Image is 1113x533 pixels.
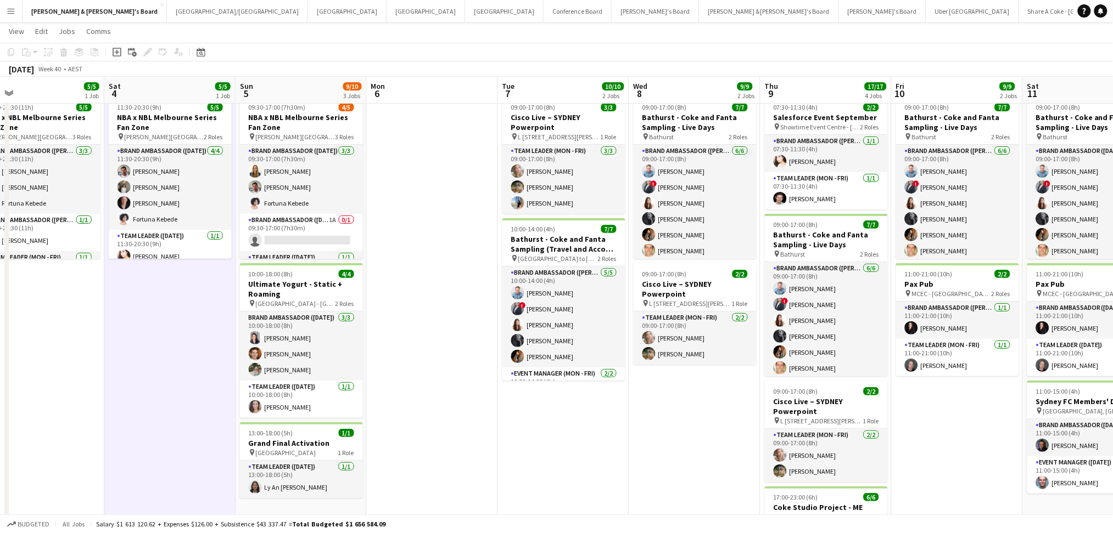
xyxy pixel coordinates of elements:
app-card-role: Team Leader ([DATE])1/1 [240,251,363,288]
span: Bathurst [781,250,806,258]
span: 4/4 [339,270,354,278]
button: [PERSON_NAME] & [PERSON_NAME]'s Board [699,1,839,22]
span: 2/2 [995,270,1010,278]
span: 11:00-15:00 (4h) [1036,387,1081,395]
a: Comms [82,24,115,38]
app-card-role: Brand Ambassador ([PERSON_NAME])6/609:00-17:00 (8h)[PERSON_NAME]![PERSON_NAME][PERSON_NAME][PERSO... [634,145,757,262]
span: ! [651,180,657,187]
app-card-role: Event Manager (Mon - Fri)2/210:00-14:00 (4h) [502,367,625,421]
span: Bathurst [650,133,674,141]
h3: Salesforce Event September [765,112,888,122]
span: 5 [238,87,253,100]
button: [PERSON_NAME]'s Board [839,1,926,22]
span: 2/2 [732,270,748,278]
span: 11 [1026,87,1039,100]
div: 2 Jobs [1000,92,1017,100]
app-job-card: 10:00-14:00 (4h)7/7Bathurst - Coke and Fanta Sampling (Travel and Accom Provided) [GEOGRAPHIC_DAT... [502,218,625,381]
button: [GEOGRAPHIC_DATA] [387,1,465,22]
span: Edit [35,26,48,36]
span: Mon [371,81,385,91]
app-job-card: 09:00-17:00 (8h)7/7Bathurst - Coke and Fanta Sampling - Live Days Bathurst2 RolesBrand Ambassador... [634,97,757,259]
span: 17:00-23:00 (6h) [774,493,818,501]
button: Uber [GEOGRAPHIC_DATA] [926,1,1019,22]
span: 6/6 [864,493,879,501]
h3: Grand Final Activation [240,438,363,448]
app-card-role: Team Leader ([DATE])1/111:30-20:30 (9h)[PERSON_NAME] [109,230,232,267]
span: 8 [632,87,648,100]
span: 2/2 [864,387,879,395]
app-card-role: Brand Ambassador ([DATE])3/309:30-17:00 (7h30m)[PERSON_NAME][PERSON_NAME]Fortuna Kebede [240,145,363,214]
span: 07:30-11:30 (4h) [774,103,818,111]
span: 2 Roles [335,299,354,308]
div: [DATE] [9,64,34,75]
span: 5/5 [76,103,92,111]
span: 6 [370,87,385,100]
app-card-role: Team Leader (Mon - Fri)1/111:00-21:00 (10h)[PERSON_NAME] [896,339,1019,376]
app-card-role: Team Leader (Mon - Fri)2/209:00-17:00 (8h)[PERSON_NAME][PERSON_NAME] [634,311,757,365]
app-job-card: 07:30-11:30 (4h)2/2Salesforce Event September Showtime Event Centre - [GEOGRAPHIC_DATA]2 RolesBra... [765,97,888,209]
span: [PERSON_NAME][GEOGRAPHIC_DATA], [GEOGRAPHIC_DATA] [256,133,335,141]
span: Tue [502,81,515,91]
h3: NBA x NBL Melbourne Series Fan Zone [109,112,232,132]
span: Budgeted [18,520,49,528]
h3: Pax Pub [896,279,1019,289]
app-card-role: Brand Ambassador ([PERSON_NAME])6/609:00-17:00 (8h)[PERSON_NAME]![PERSON_NAME][PERSON_NAME][PERSO... [765,262,888,379]
span: 2 Roles [729,133,748,141]
span: Total Budgeted $1 656 584.09 [292,520,385,528]
app-job-card: 10:00-18:00 (8h)4/4Ultimate Yogurt - Static + Roaming [GEOGRAPHIC_DATA] - [GEOGRAPHIC_DATA]2 Role... [240,263,363,418]
span: [PERSON_NAME][GEOGRAPHIC_DATA], [GEOGRAPHIC_DATA] [125,133,204,141]
app-job-card: 09:00-17:00 (8h)7/7Bathurst - Coke and Fanta Sampling - Live Days Bathurst2 RolesBrand Ambassador... [765,214,888,376]
span: 10/10 [602,82,624,90]
span: 7/7 [995,103,1010,111]
h3: Bathurst - Coke and Fanta Sampling - Live Days [634,112,757,132]
span: 09:00-17:00 (8h) [905,103,949,111]
span: ! [782,298,788,304]
app-job-card: 09:00-17:00 (8h)2/2Cisco Live – SYDNEY Powerpoint L [STREET_ADDRESS][PERSON_NAME] (Veritas Office... [634,263,757,365]
h3: Ultimate Yogurt - Static + Roaming [240,279,363,299]
span: Jobs [59,26,75,36]
span: 4/5 [339,103,354,111]
div: 2 Jobs [738,92,755,100]
app-job-card: 13:00-18:00 (5h)1/1Grand Final Activation [GEOGRAPHIC_DATA]1 RoleTeam Leader ([DATE])1/113:00-18:... [240,422,363,498]
span: Comms [86,26,111,36]
span: L [STREET_ADDRESS][PERSON_NAME] (Veritas Offices) [518,133,601,141]
span: 1 Role [863,417,879,425]
h3: Bathurst - Coke and Fanta Sampling - Live Days [765,230,888,250]
h3: Bathurst - Coke and Fanta Sampling (Travel and Accom Provided) [502,234,625,254]
div: 1 Job [216,92,230,100]
span: 10:00-18:00 (8h) [249,270,293,278]
app-card-role: Brand Ambassador ([PERSON_NAME])6/609:00-17:00 (8h)[PERSON_NAME]![PERSON_NAME][PERSON_NAME][PERSO... [896,145,1019,262]
span: 7/7 [601,225,617,233]
h3: Cisco Live – SYDNEY Powerpoint [502,112,625,132]
span: 2/2 [864,103,879,111]
app-job-card: 09:00-17:00 (8h)3/3Cisco Live – SYDNEY Powerpoint L [STREET_ADDRESS][PERSON_NAME] (Veritas Office... [502,97,625,214]
span: 09:00-17:00 (8h) [642,103,687,111]
span: ! [1044,180,1051,187]
span: 09:30-17:00 (7h30m) [249,103,306,111]
span: All jobs [60,520,87,528]
span: L [STREET_ADDRESS][PERSON_NAME] (Veritas Offices) [650,299,732,308]
span: 17/17 [865,82,887,90]
app-job-card: 09:00-17:00 (8h)2/2Cisco Live – SYDNEY Powerpoint L [STREET_ADDRESS][PERSON_NAME] (Veritas Office... [765,381,888,482]
span: 2 Roles [860,250,879,258]
div: AEST [68,65,82,73]
span: Sat [109,81,121,91]
span: 2 Roles [204,133,223,141]
button: [GEOGRAPHIC_DATA] [308,1,387,22]
app-card-role: Team Leader (Mon - Fri)1/107:30-11:30 (4h)[PERSON_NAME] [765,172,888,209]
app-job-card: 11:30-20:30 (9h)5/5NBA x NBL Melbourne Series Fan Zone [PERSON_NAME][GEOGRAPHIC_DATA], [GEOGRAPHI... [109,97,232,259]
button: [GEOGRAPHIC_DATA]/[GEOGRAPHIC_DATA] [167,1,308,22]
button: [PERSON_NAME] & [PERSON_NAME]'s Board [23,1,167,22]
span: 1/1 [339,429,354,437]
span: 09:00-17:00 (8h) [774,387,818,395]
span: 11:30-20:30 (9h) [118,103,162,111]
span: [GEOGRAPHIC_DATA] to [GEOGRAPHIC_DATA] [518,254,598,263]
span: 7/7 [864,220,879,229]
